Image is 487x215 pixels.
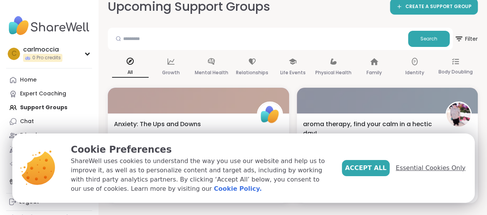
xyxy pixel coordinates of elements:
span: CREATE A SUPPORT GROUP [405,3,472,10]
p: Life Events [280,68,305,77]
span: Filter [454,30,478,48]
div: Friends [20,132,40,139]
a: Expert Coaching [6,87,92,101]
span: Search [420,35,437,42]
button: Filter [454,28,478,50]
p: Relationships [236,68,268,77]
div: Home [20,76,37,84]
div: carlmoccia [23,45,62,54]
p: Identity [405,68,424,77]
div: Chat [20,118,34,125]
img: ShareWell Nav Logo [6,12,92,39]
p: Growth [162,68,180,77]
p: All [112,68,149,78]
span: 0 Pro credits [32,55,61,61]
a: Home [6,73,92,87]
p: Cookie Preferences [71,143,330,157]
button: Accept All [342,160,390,176]
a: Friends [6,128,92,142]
span: aroma therapy, find your calm in a hectic day! [303,120,437,138]
img: ShareWell [258,103,282,127]
span: Essential Cookies Only [396,163,465,173]
a: Cookie Policy. [214,184,261,193]
p: Mental Health [195,68,228,77]
span: Accept All [345,163,387,173]
p: Physical Health [315,68,351,77]
span: c [12,49,17,59]
img: Recovery [447,103,470,127]
p: Body Doubling [438,67,472,77]
div: Expert Coaching [20,90,66,98]
p: ShareWell uses cookies to understand the way you use our website and help us to improve it, as we... [71,157,330,193]
p: Family [367,68,382,77]
span: Anxiety: The Ups and Downs [114,120,201,129]
a: Chat [6,115,92,128]
button: Search [408,31,450,47]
